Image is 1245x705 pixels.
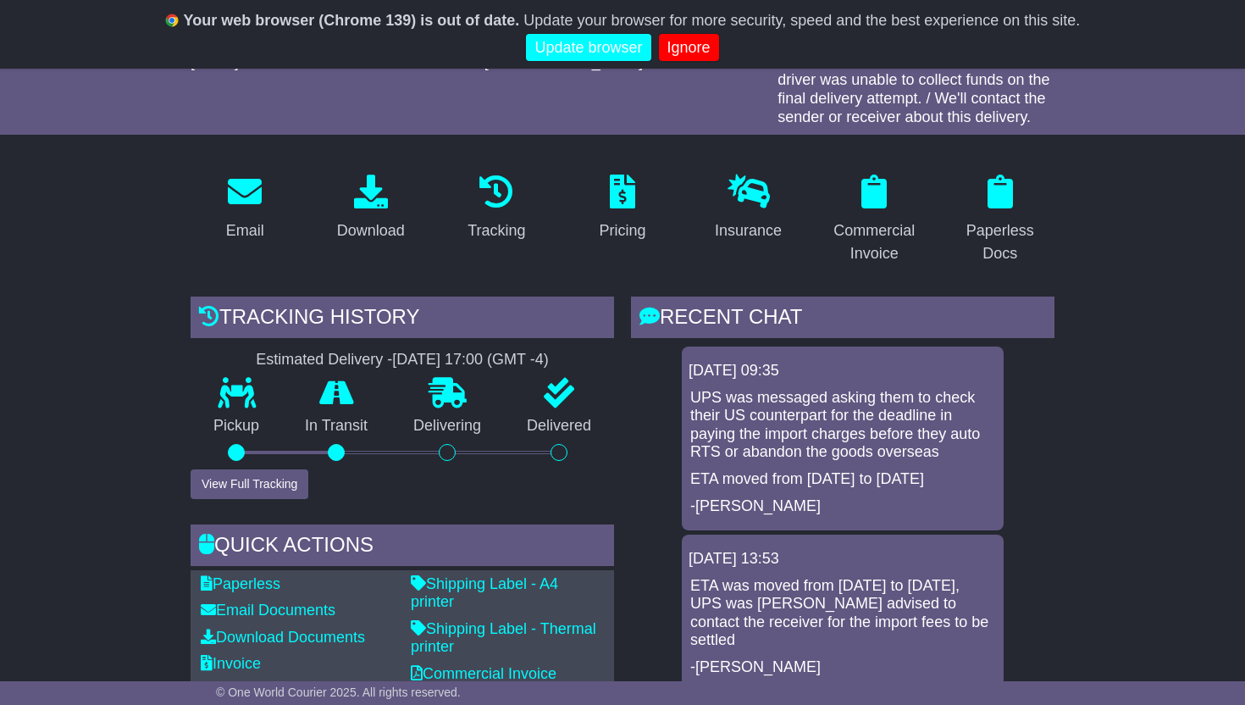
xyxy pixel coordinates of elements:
[411,665,556,682] a: Commercial Invoice
[715,219,782,242] div: Insurance
[589,169,657,248] a: Pricing
[326,169,416,248] a: Download
[690,389,995,462] p: UPS was messaged asking them to check their US counterpart for the deadline in paying the import ...
[777,53,1049,125] span: Problem - 1Z30A5730496255702: The driver was unable to collect funds on the final delivery attemp...
[191,53,308,70] span: [DATE] 10:31 PM
[191,417,282,436] p: Pickup
[704,169,793,248] a: Insurance
[337,219,405,242] div: Download
[689,362,997,380] div: [DATE] 09:35
[956,219,1043,265] div: Paperless Docs
[600,219,646,242] div: Pricing
[226,219,264,242] div: Email
[504,417,614,436] p: Delivered
[468,219,525,242] div: Tracking
[523,12,1080,29] span: Update your browser for more security, speed and the best experience on this site.
[631,297,1054,342] div: RECENT CHAT
[411,575,558,611] a: Shipping Label - A4 printer
[526,34,650,62] a: Update browser
[191,297,614,342] div: Tracking history
[191,525,614,570] div: Quick Actions
[690,497,995,516] p: -[PERSON_NAME]
[201,575,280,592] a: Paperless
[484,53,643,70] span: [GEOGRAPHIC_DATA]
[820,169,929,271] a: Commercial Invoice
[201,602,335,619] a: Email Documents
[690,470,995,489] p: ETA moved from [DATE] to [DATE]
[659,34,719,62] a: Ignore
[411,620,596,656] a: Shipping Label - Thermal printer
[831,219,918,265] div: Commercial Invoice
[690,658,995,677] p: -[PERSON_NAME]
[945,169,1054,271] a: Paperless Docs
[191,351,614,369] div: Estimated Delivery -
[201,629,365,646] a: Download Documents
[392,351,548,369] div: [DATE] 17:00 (GMT -4)
[390,417,504,436] p: Delivering
[690,577,995,650] p: ETA was moved from [DATE] to [DATE], UPS was [PERSON_NAME] advised to contact the receiver for th...
[216,686,461,699] span: © One World Courier 2025. All rights reserved.
[456,169,536,248] a: Tracking
[282,417,390,436] p: In Transit
[191,469,308,499] button: View Full Tracking
[201,655,261,672] a: Invoice
[689,550,997,569] div: [DATE] 13:53
[184,12,520,29] b: Your web browser (Chrome 139) is out of date.
[215,169,275,248] a: Email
